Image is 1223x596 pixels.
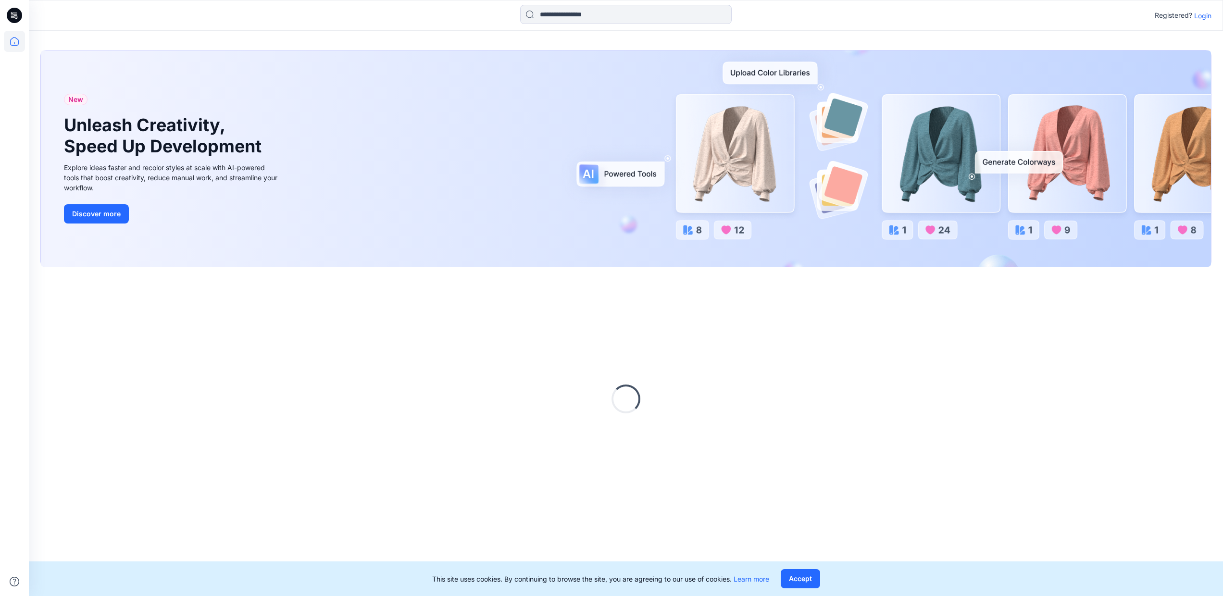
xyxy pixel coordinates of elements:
[432,574,769,584] p: This site uses cookies. By continuing to browse the site, you are agreeing to our use of cookies.
[64,204,129,223] button: Discover more
[1194,11,1211,21] p: Login
[734,575,769,583] a: Learn more
[64,204,280,223] a: Discover more
[64,115,266,156] h1: Unleash Creativity, Speed Up Development
[68,94,83,105] span: New
[781,569,820,588] button: Accept
[64,162,280,193] div: Explore ideas faster and recolor styles at scale with AI-powered tools that boost creativity, red...
[1155,10,1192,21] p: Registered?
